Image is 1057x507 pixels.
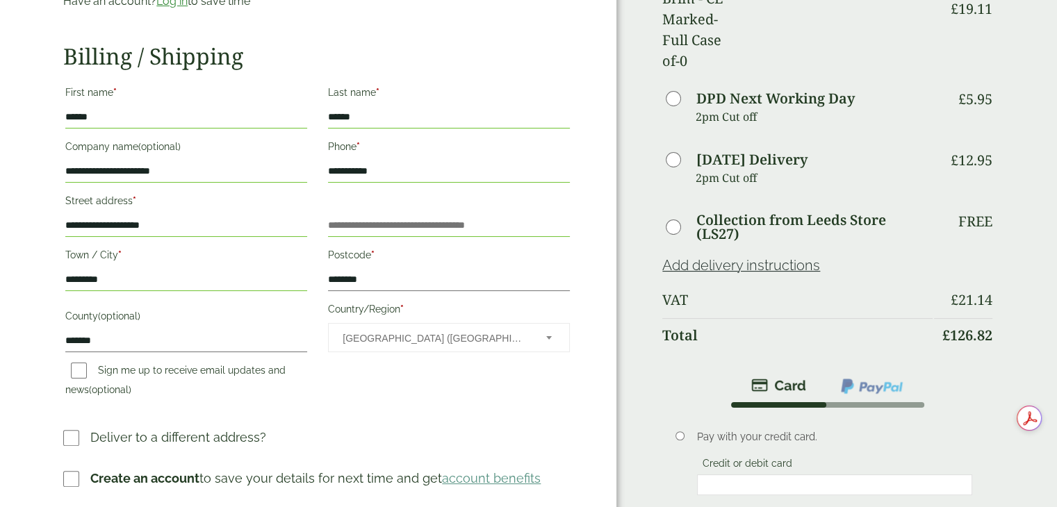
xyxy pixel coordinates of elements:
abbr: required [400,304,404,315]
label: Sign me up to receive email updates and news [65,365,286,399]
abbr: required [357,141,360,152]
strong: Create an account [90,471,199,485]
span: £ [942,326,950,344]
span: (optional) [89,384,131,395]
p: Deliver to a different address? [90,428,266,447]
label: Street address [65,191,307,215]
label: Phone [328,137,570,160]
img: stripe.png [751,377,806,394]
bdi: 5.95 [958,90,992,108]
abbr: required [113,87,117,98]
label: Company name [65,137,307,160]
p: Free [958,213,992,230]
h2: Billing / Shipping [63,43,572,69]
span: £ [958,90,966,108]
span: £ [951,290,958,309]
label: Collection from Leeds Store (LS27) [696,213,933,241]
abbr: required [376,87,379,98]
label: First name [65,83,307,106]
p: Pay with your credit card. [697,429,972,444]
bdi: 12.95 [951,151,992,169]
label: [DATE] Delivery [696,153,808,167]
label: Country/Region [328,299,570,323]
span: Country/Region [328,323,570,352]
th: Total [662,318,933,352]
a: Add delivery instructions [662,257,820,274]
th: VAT [662,283,933,317]
abbr: required [133,195,136,206]
span: £ [951,151,958,169]
input: Sign me up to receive email updates and news(optional) [71,363,87,379]
iframe: Secure card payment input frame [701,479,968,491]
a: account benefits [442,471,541,485]
span: (optional) [98,310,140,322]
img: ppcp-gateway.png [839,377,904,395]
span: (optional) [138,141,181,152]
label: Postcode [328,245,570,269]
bdi: 126.82 [942,326,992,344]
span: United Kingdom (UK) [343,324,527,353]
label: DPD Next Working Day [696,92,855,106]
label: County [65,306,307,330]
label: Credit or debit card [697,458,798,473]
p: to save your details for next time and get [90,469,541,488]
label: Town / City [65,245,307,269]
p: 2pm Cut off [696,167,933,188]
p: 2pm Cut off [696,106,933,127]
abbr: required [118,249,122,260]
bdi: 21.14 [951,290,992,309]
abbr: required [371,249,375,260]
label: Last name [328,83,570,106]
